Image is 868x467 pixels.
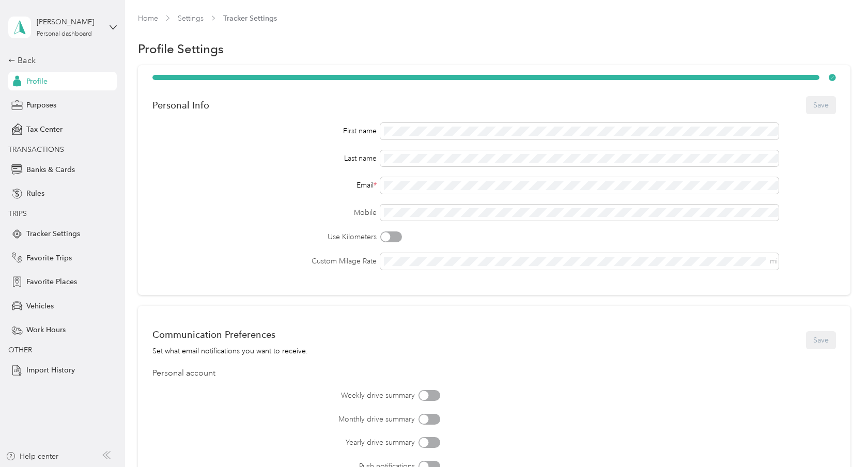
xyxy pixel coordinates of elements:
[210,437,415,448] label: Yearly drive summary
[6,451,58,462] button: Help center
[770,257,778,266] span: mi
[152,346,308,356] div: Set what email notifications you want to receive.
[223,13,277,24] span: Tracker Settings
[152,231,377,242] label: Use Kilometers
[8,145,64,154] span: TRANSACTIONS
[152,153,377,164] div: Last name
[26,365,75,376] span: Import History
[178,14,204,23] a: Settings
[37,17,101,27] div: [PERSON_NAME]
[152,207,377,218] label: Mobile
[26,253,72,263] span: Favorite Trips
[152,329,308,340] div: Communication Preferences
[8,346,32,354] span: OTHER
[26,100,56,111] span: Purposes
[26,164,75,175] span: Banks & Cards
[210,390,415,401] label: Weekly drive summary
[37,31,92,37] div: Personal dashboard
[26,188,44,199] span: Rules
[138,14,158,23] a: Home
[26,124,63,135] span: Tax Center
[210,414,415,425] label: Monthly drive summary
[152,126,377,136] div: First name
[152,180,377,191] div: Email
[152,367,836,380] div: Personal account
[26,324,66,335] span: Work Hours
[26,228,80,239] span: Tracker Settings
[810,409,868,467] iframe: Everlance-gr Chat Button Frame
[8,54,112,67] div: Back
[26,76,48,87] span: Profile
[138,43,224,54] h1: Profile Settings
[152,100,209,111] div: Personal Info
[8,209,27,218] span: TRIPS
[26,301,54,312] span: Vehicles
[26,276,77,287] span: Favorite Places
[152,256,377,267] label: Custom Milage Rate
